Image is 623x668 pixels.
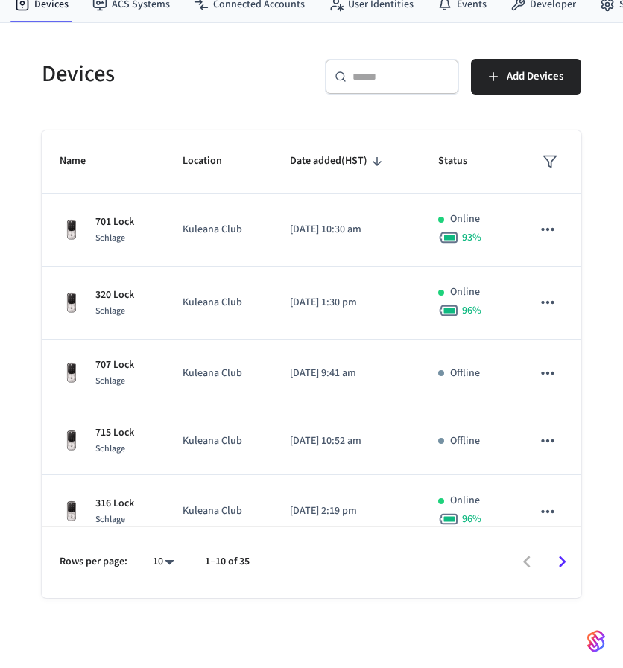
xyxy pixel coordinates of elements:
[462,512,481,527] span: 96 %
[205,554,250,570] p: 1–10 of 35
[60,150,105,173] span: Name
[183,366,253,381] p: Kuleana Club
[145,551,181,573] div: 10
[462,230,481,245] span: 93 %
[60,429,83,453] img: Yale Assure Touchscreen Wifi Smart Lock, Satin Nickel, Front
[60,361,83,385] img: Yale Assure Touchscreen Wifi Smart Lock, Satin Nickel, Front
[183,150,241,173] span: Location
[290,433,402,449] p: [DATE] 10:52 am
[95,305,125,317] span: Schlage
[290,366,402,381] p: [DATE] 9:41 am
[95,513,125,526] span: Schlage
[60,291,83,315] img: Yale Assure Touchscreen Wifi Smart Lock, Satin Nickel, Front
[95,375,125,387] span: Schlage
[95,357,134,373] p: 707 Lock
[42,59,303,89] h5: Devices
[95,214,134,230] p: 701 Lock
[471,59,581,95] button: Add Devices
[183,222,253,238] p: Kuleana Club
[438,150,487,173] span: Status
[507,67,563,86] span: Add Devices
[60,554,127,570] p: Rows per page:
[450,211,480,227] p: Online
[183,433,253,449] p: Kuleana Club
[587,629,605,653] img: SeamLogoGradient.69752ec5.svg
[450,493,480,509] p: Online
[450,284,480,300] p: Online
[183,295,253,311] p: Kuleana Club
[183,503,253,519] p: Kuleana Club
[462,303,481,318] span: 96 %
[290,150,387,173] span: Date added(HST)
[60,218,83,242] img: Yale Assure Touchscreen Wifi Smart Lock, Satin Nickel, Front
[290,295,402,311] p: [DATE] 1:30 pm
[95,425,134,441] p: 715 Lock
[95,442,125,455] span: Schlage
[60,500,83,524] img: Yale Assure Touchscreen Wifi Smart Lock, Satin Nickel, Front
[290,222,402,238] p: [DATE] 10:30 am
[95,287,134,303] p: 320 Lock
[95,496,134,512] p: 316 Lock
[450,366,480,381] p: Offline
[450,433,480,449] p: Offline
[290,503,402,519] p: [DATE] 2:19 pm
[545,544,580,579] button: Go to next page
[95,232,125,244] span: Schlage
